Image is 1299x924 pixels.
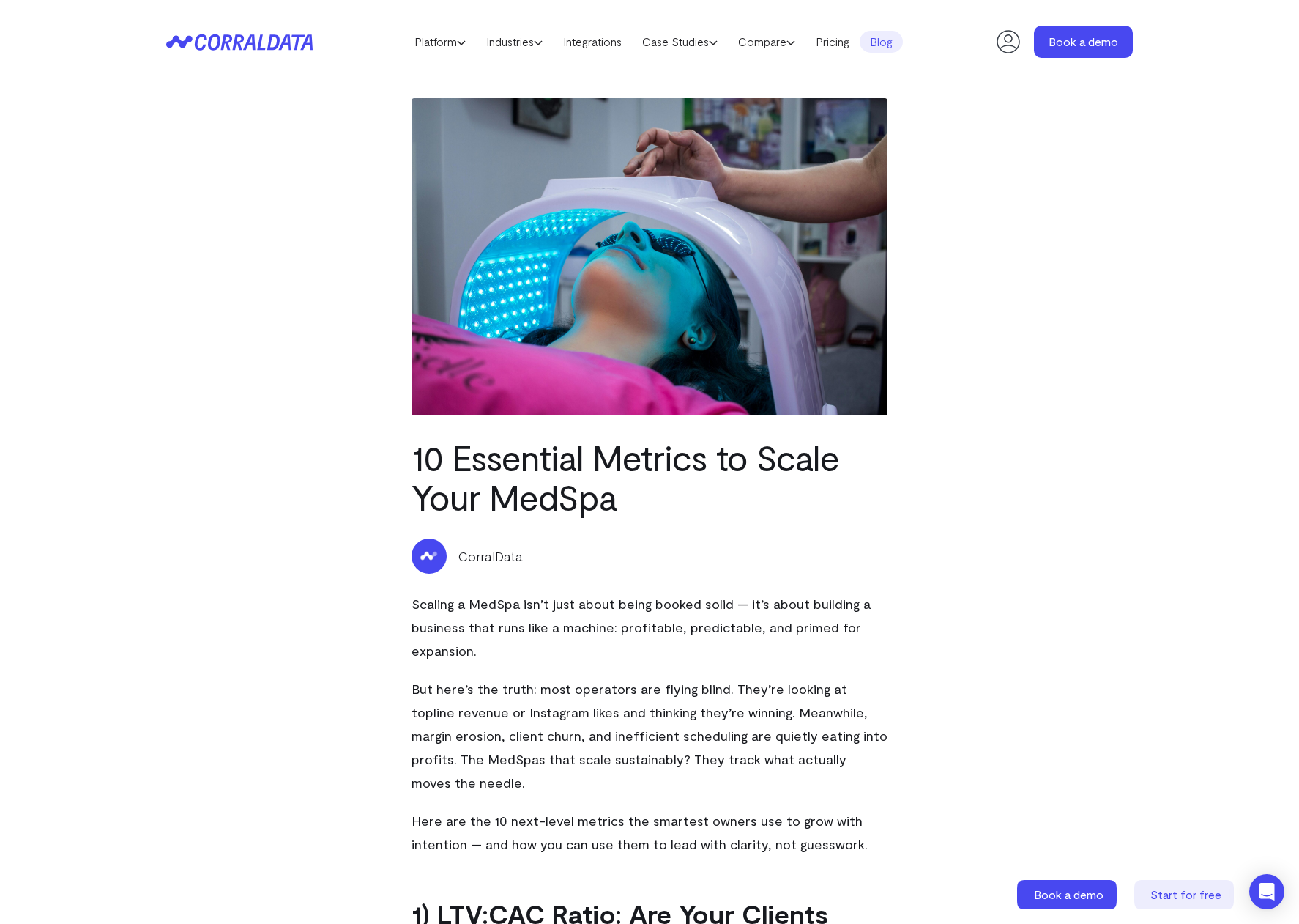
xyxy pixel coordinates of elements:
a: Platform [404,31,476,53]
p: CorralData [458,547,523,566]
a: Integrations [553,31,632,53]
a: Compare [728,31,805,53]
span: But here’s the truth: most operators are flying blind. They’re looking at topline revenue or Inst... [412,681,887,791]
a: Case Studies [632,31,728,53]
span: Book a demo [1034,887,1103,901]
span: Here are the 10 next-level metrics the smartest owners use to grow with intention — and how you c... [412,813,868,852]
a: Industries [476,31,553,53]
span: Start for free [1150,887,1221,901]
div: Open Intercom Messenger [1249,874,1284,909]
a: Book a demo [1017,880,1120,909]
h1: 10 Essential Metrics to Scale Your MedSpa [412,437,887,517]
a: Pricing [805,31,860,53]
a: Blog [860,31,903,53]
span: Scaling a MedSpa isn’t just about being booked solid — it’s about building a business that runs l... [412,596,871,659]
a: Start for free [1134,880,1237,909]
a: Book a demo [1034,26,1133,58]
